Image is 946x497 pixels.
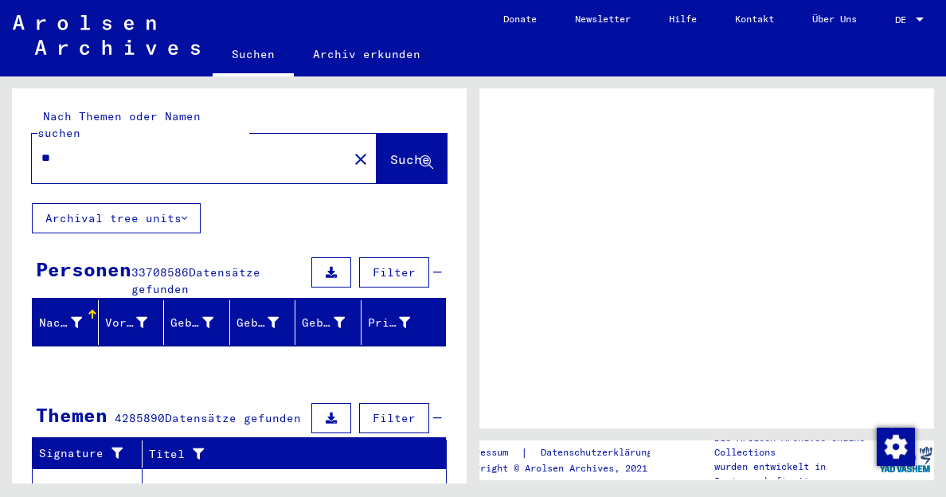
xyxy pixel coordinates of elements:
div: Geburt‏ [236,315,279,331]
mat-icon: close [351,150,370,169]
button: Archival tree units [32,203,201,233]
div: Signature [39,441,146,467]
mat-header-cell: Vorname [99,300,165,345]
a: Datenschutzerklärung [528,444,671,461]
div: Geburt‏ [236,310,299,335]
div: Titel [149,446,415,463]
div: Geburtsname [170,310,233,335]
p: Copyright © Arolsen Archives, 2021 [458,461,671,475]
div: Nachname [39,315,82,331]
div: Vorname [105,315,148,331]
a: Suchen [213,35,294,76]
a: Impressum [458,444,521,461]
span: Datensätze gefunden [165,411,301,425]
div: Prisoner # [368,315,411,331]
span: 33708586 [131,265,189,280]
button: Filter [359,403,429,433]
mat-header-cell: Geburtsname [164,300,230,345]
div: Themen [36,401,107,429]
span: DE [895,14,913,25]
div: Geburtsname [170,315,213,331]
span: Suche [390,151,430,167]
div: Personen [36,255,131,284]
span: 4285890 [115,411,165,425]
img: Arolsen_neg.svg [13,15,200,55]
div: Geburtsdatum [302,315,345,331]
div: Zustimmung ändern [876,427,914,465]
mat-header-cell: Geburt‏ [230,300,296,345]
div: Nachname [39,310,102,335]
mat-header-cell: Prisoner # [362,300,446,345]
p: wurden entwickelt in Partnerschaft mit [714,460,878,488]
mat-header-cell: Geburtsdatum [295,300,362,345]
div: Titel [149,441,431,467]
img: Zustimmung ändern [877,428,915,466]
mat-header-cell: Nachname [33,300,99,345]
span: Filter [373,265,416,280]
button: Clear [345,143,377,174]
div: | [458,444,671,461]
a: Archiv erkunden [294,35,440,73]
button: Suche [377,134,447,183]
mat-label: Nach Themen oder Namen suchen [37,109,201,140]
div: Vorname [105,310,168,335]
span: Datensätze gefunden [131,265,260,296]
div: Signature [39,445,130,462]
p: Die Arolsen Archives Online-Collections [714,431,878,460]
div: Geburtsdatum [302,310,365,335]
div: Prisoner # [368,310,431,335]
button: Filter [359,257,429,288]
span: Filter [373,411,416,425]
